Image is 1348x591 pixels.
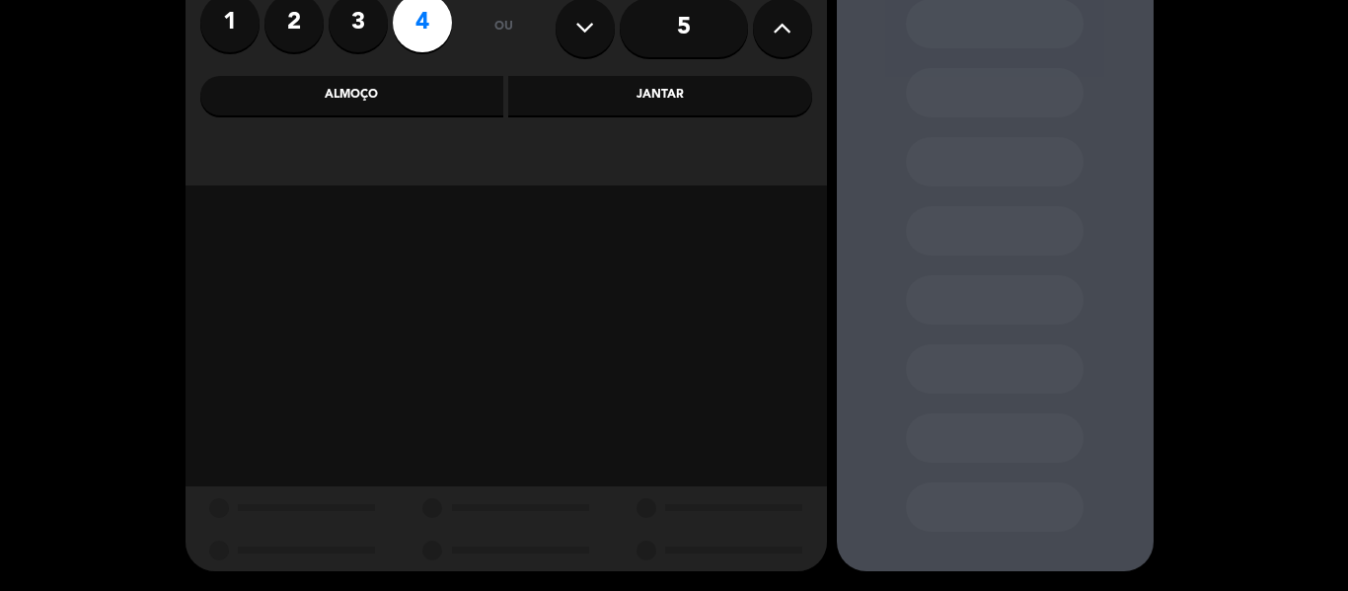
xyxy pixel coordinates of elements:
[508,76,812,115] div: Jantar
[200,76,504,115] div: Almoço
